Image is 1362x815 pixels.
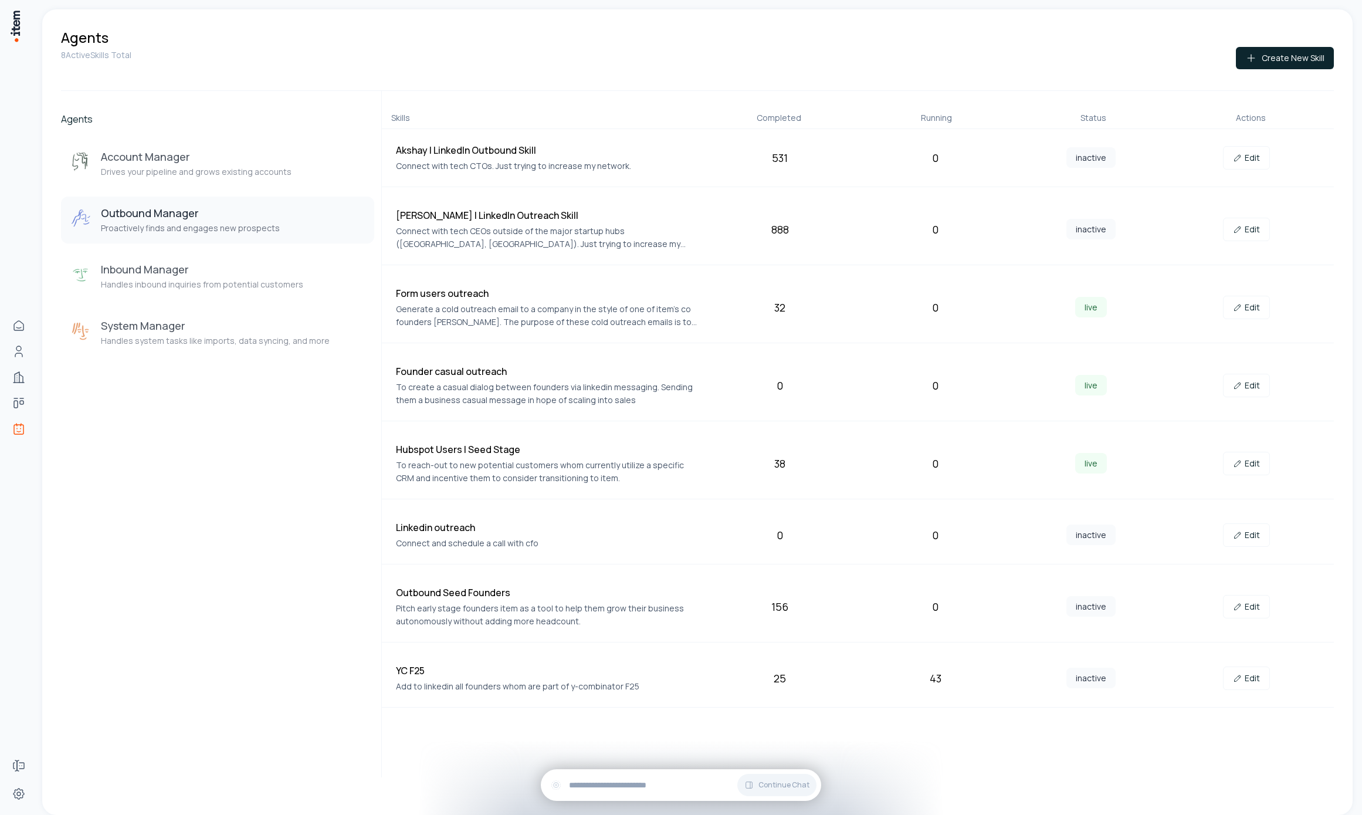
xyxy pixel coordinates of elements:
div: 0 [862,377,1008,394]
img: Item Brain Logo [9,9,21,43]
a: Edit [1223,146,1270,170]
h4: Form users outreach [396,286,698,300]
p: To create a casual dialog between founders via linkedin messaging. Sending them a business casual... [396,381,698,407]
h3: System Manager [101,319,330,333]
p: To reach-out to new potential customers whom currently utilize a specific CRM and incentive them ... [396,459,698,485]
h4: YC F25 [396,664,698,678]
div: Running [862,112,1010,124]
a: deals [7,391,31,415]
span: inactive [1066,596,1116,617]
h3: Account Manager [101,150,292,164]
p: Generate a cold outreach email to a company in the style of one of item’s co founders [PERSON_NAM... [396,303,698,329]
div: 0 [707,527,853,543]
div: Skills [391,112,696,124]
a: Edit [1223,218,1270,241]
p: Connect with tech CEOs outside of the major startup hubs ([GEOGRAPHIC_DATA], [GEOGRAPHIC_DATA]). ... [396,225,698,251]
a: Edit [1223,523,1270,547]
h3: Outbound Manager [101,206,280,220]
div: 0 [862,527,1008,543]
button: Account ManagerAccount ManagerDrives your pipeline and grows existing accounts [61,140,374,187]
span: inactive [1066,147,1116,168]
div: 531 [707,150,853,166]
div: 0 [862,221,1008,238]
div: 25 [707,670,853,687]
span: inactive [1066,219,1116,239]
p: Connect and schedule a call with cfo [396,537,698,550]
p: Drives your pipeline and grows existing accounts [101,166,292,178]
div: Actions [1177,112,1324,124]
p: Connect with tech CTOs. Just trying to increase my network. [396,160,698,173]
h3: Inbound Manager [101,262,303,276]
div: 0 [862,598,1008,615]
h4: Linkedin outreach [396,520,698,535]
a: Settings [7,782,31,806]
a: Forms [7,754,31,777]
img: Inbound Manager [70,265,92,286]
a: Edit [1223,452,1270,475]
button: Continue Chat [737,774,816,796]
a: Agents [7,417,31,441]
div: 0 [707,377,853,394]
button: Inbound ManagerInbound ManagerHandles inbound inquiries from potential customers [61,253,374,300]
div: 0 [862,299,1008,316]
div: Completed [705,112,853,124]
p: Add to linkedin all founders whom are part of y-combinator F25 [396,680,698,693]
h1: Agents [61,28,109,47]
div: 156 [707,598,853,615]
button: System ManagerSystem ManagerHandles system tasks like imports, data syncing, and more [61,309,374,356]
div: 38 [707,455,853,472]
span: inactive [1066,668,1116,688]
div: 0 [862,150,1008,166]
a: Contacts [7,340,31,363]
div: 43 [862,670,1008,687]
p: Handles inbound inquiries from potential customers [101,279,303,290]
a: Companies [7,366,31,389]
button: Outbound ManagerOutbound ManagerProactively finds and engages new prospects [61,197,374,244]
h4: Founder casual outreach [396,364,698,378]
div: Status [1019,112,1167,124]
h4: Akshay | LinkedIn Outbound Skill [396,143,698,157]
img: System Manager [70,321,92,342]
div: 0 [862,455,1008,472]
p: 8 Active Skills Total [61,49,131,61]
p: Proactively finds and engages new prospects [101,222,280,234]
a: Home [7,314,31,337]
div: 32 [707,299,853,316]
span: live [1075,453,1107,474]
h4: [PERSON_NAME] | LinkedIn Outreach Skill [396,208,698,222]
span: live [1075,297,1107,317]
div: 888 [707,221,853,238]
p: Pitch early stage founders item as a tool to help them grow their business autonomously without a... [396,602,698,628]
div: Continue Chat [541,769,821,801]
span: inactive [1066,525,1116,545]
h4: Outbound Seed Founders [396,586,698,600]
span: live [1075,375,1107,395]
a: Edit [1223,667,1270,690]
p: Handles system tasks like imports, data syncing, and more [101,335,330,347]
img: Account Manager [70,152,92,173]
h2: Agents [61,112,374,126]
span: Continue Chat [758,780,809,790]
img: Outbound Manager [70,208,92,229]
a: Edit [1223,296,1270,319]
a: Edit [1223,595,1270,618]
a: Edit [1223,374,1270,397]
button: Create New Skill [1236,47,1334,69]
h4: Hubspot Users | Seed Stage [396,442,698,456]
